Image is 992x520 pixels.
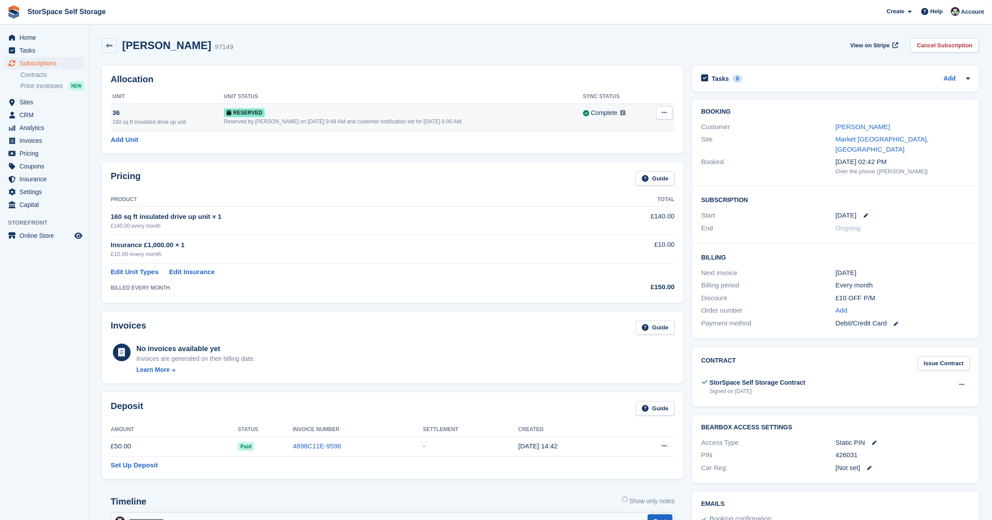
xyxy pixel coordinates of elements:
div: NEW [69,81,84,90]
a: Add [836,306,848,316]
span: Storefront [8,218,88,227]
a: View on Stripe [847,38,900,53]
span: Settings [19,186,73,198]
a: menu [4,229,84,242]
a: Guide [636,321,675,335]
div: Static PIN [836,438,970,448]
span: Create [887,7,904,16]
td: £140.00 [574,206,675,234]
div: BILLED EVERY MONTH [111,284,574,292]
th: Product [111,193,574,207]
h2: Invoices [111,321,146,335]
div: 36 [112,108,224,118]
h2: Tasks [712,75,729,83]
a: Guide [636,171,675,186]
a: menu [4,109,84,121]
div: Booked [701,157,836,176]
a: StorSpace Self Storage [24,4,109,19]
div: Over the phone ([PERSON_NAME]) [836,167,970,176]
div: No invoices available yet [136,344,255,354]
time: 2025-07-22 13:42:17 UTC [518,442,558,450]
th: Created [518,423,624,437]
a: Add [944,74,956,84]
span: Analytics [19,122,73,134]
label: Show only notes [622,497,675,506]
a: Market [GEOGRAPHIC_DATA], [GEOGRAPHIC_DATA] [836,135,929,153]
div: Discount [701,293,836,303]
span: Tasks [19,44,73,57]
span: Insurance [19,173,73,185]
div: Customer [701,122,836,132]
h2: Allocation [111,74,675,84]
h2: BearBox Access Settings [701,424,970,431]
div: Site [701,134,836,154]
div: Complete [591,108,618,118]
a: menu [4,31,84,44]
span: Help [930,7,943,16]
a: menu [4,173,84,185]
h2: Pricing [111,171,141,186]
a: Add Unit [111,135,138,145]
a: menu [4,44,84,57]
th: Sync Status [583,90,647,104]
h2: [PERSON_NAME] [122,39,211,51]
span: Capital [19,199,73,211]
div: [Not set] [836,463,970,473]
div: Insurance £1,000.00 × 1 [111,240,574,250]
a: menu [4,57,84,69]
span: Home [19,31,73,44]
th: Amount [111,423,238,437]
a: Guide [636,401,675,416]
div: Billing period [701,280,836,291]
a: [PERSON_NAME] [836,123,890,130]
div: Access Type [701,438,836,448]
td: - [423,436,518,456]
h2: Emails [701,501,970,508]
h2: Timeline [111,497,147,507]
div: End [701,223,836,233]
div: Next invoice [701,268,836,278]
th: Total [574,193,675,207]
th: Status [238,423,293,437]
div: £10 OFF P/M [836,293,970,303]
a: menu [4,199,84,211]
h2: Deposit [111,401,143,416]
div: Learn More [136,365,170,375]
span: Sites [19,96,73,108]
h2: Booking [701,108,970,115]
div: £140.00 every month [111,222,574,230]
th: Unit [111,90,224,104]
div: [DATE] 02:42 PM [836,157,970,167]
div: Order number [701,306,836,316]
img: stora-icon-8386f47178a22dfd0bd8f6a31ec36ba5ce8667c1dd55bd0f319d3a0aa187defe.svg [7,5,20,19]
div: [DATE] [836,268,970,278]
span: Account [961,8,984,16]
div: StorSpace Self Storage Contract [710,378,805,387]
div: PIN [701,450,836,460]
div: 426031 [836,450,970,460]
a: Set Up Deposit [111,460,158,470]
span: Subscriptions [19,57,73,69]
div: 97149 [215,42,233,52]
h2: Subscription [701,195,970,204]
a: Learn More [136,365,255,375]
span: Reserved [224,108,265,117]
h2: Contract [701,356,736,371]
span: Coupons [19,160,73,172]
a: Contracts [20,71,84,79]
th: Unit Status [224,90,583,104]
span: Paid [238,442,254,451]
td: £10.00 [574,235,675,264]
a: Edit Unit Types [111,267,158,277]
div: Invoices are generated on their billing date. [136,354,255,363]
a: Preview store [73,230,84,241]
div: Start [701,210,836,221]
div: Signed on [DATE] [710,387,805,395]
div: Reserved by [PERSON_NAME] on [DATE] 9:48 AM and customer notification set for [DATE] 6:00 AM. [224,118,583,126]
time: 2025-08-31 23:00:00 UTC [836,210,857,221]
span: View on Stripe [850,41,890,50]
span: Ongoing [836,224,861,232]
th: Settlement [423,423,518,437]
div: £10.00 every month [111,250,574,259]
a: menu [4,134,84,147]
